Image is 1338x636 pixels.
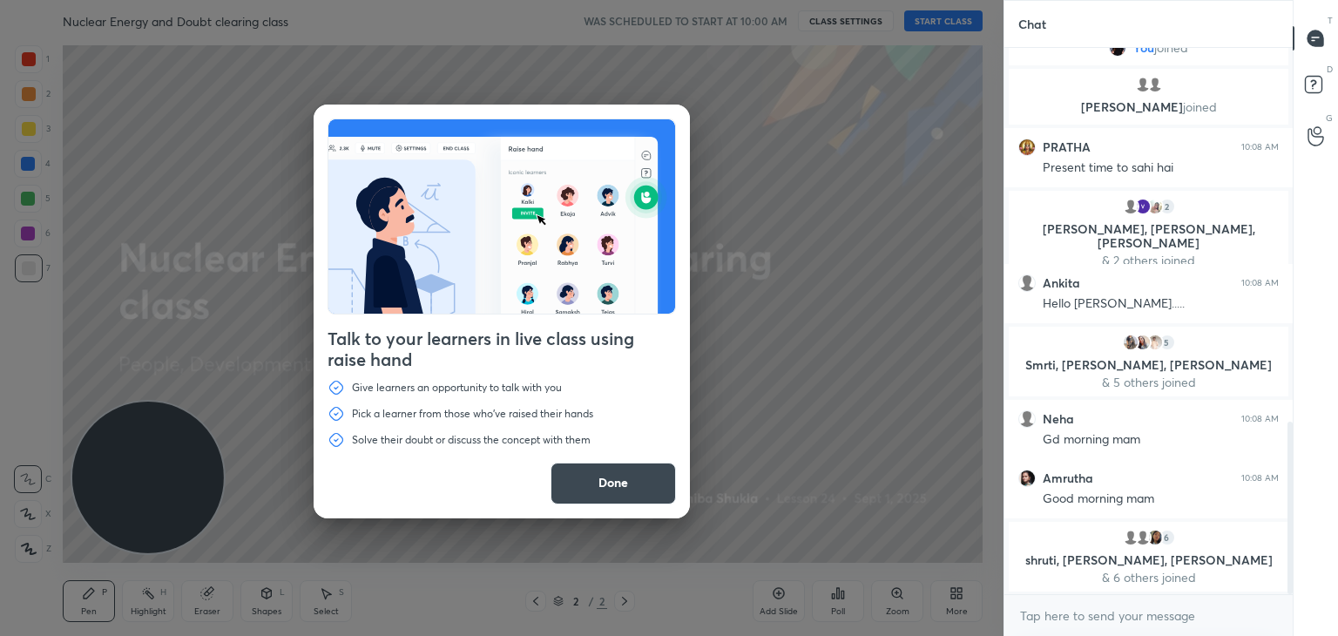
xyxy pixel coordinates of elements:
[1043,491,1279,508] div: Good morning mam
[1019,376,1278,389] p: & 5 others joined
[1019,571,1278,585] p: & 6 others joined
[1019,100,1278,114] p: [PERSON_NAME]
[1241,142,1279,152] div: 10:08 AM
[1018,139,1036,156] img: edc174d7805b4dd5a2abb28d97e42210.jpg
[1183,98,1217,115] span: joined
[1146,529,1164,546] img: c8233c1ed7b44dd88afc5658d0e68bbe.jpg
[1328,14,1333,27] p: T
[1019,358,1278,372] p: Smrti, [PERSON_NAME], [PERSON_NAME]
[1122,529,1139,546] img: default.png
[1159,334,1176,351] div: 5
[328,119,675,314] img: preRahAdop.42c3ea74.svg
[1159,529,1176,546] div: 6
[352,407,593,421] p: Pick a learner from those who've raised their hands
[551,463,676,504] button: Done
[1018,410,1036,428] img: default.png
[1043,159,1279,177] div: Present time to sahi hai
[328,328,676,370] h4: Talk to your learners in live class using raise hand
[1327,63,1333,76] p: D
[1109,39,1126,57] img: c36fed8be6f1468bba8a81ad77bbaf31.jpg
[1019,222,1278,250] p: [PERSON_NAME], [PERSON_NAME], [PERSON_NAME]
[1004,48,1293,595] div: grid
[1241,473,1279,484] div: 10:08 AM
[1122,334,1139,351] img: 500f148703954ce6823364df4ca41df8.jpg
[1146,334,1164,351] img: 4ec5d6f2ea9c4cd1a5ca5d298c0dfdc0.jpg
[1146,198,1164,215] img: 8045056527a6416d9311474ced1a6b98.jpg
[1159,198,1176,215] div: 2
[1043,470,1093,486] h6: Amrutha
[1241,414,1279,424] div: 10:08 AM
[1019,254,1278,267] p: & 2 others joined
[1154,41,1188,55] span: joined
[1133,41,1154,55] span: You
[1134,529,1152,546] img: default.png
[1019,553,1278,567] p: shruti, [PERSON_NAME], [PERSON_NAME]
[1146,76,1164,93] img: default.png
[1134,76,1152,93] img: default.png
[1018,274,1036,292] img: default.png
[1043,411,1074,427] h6: Neha
[1043,431,1279,449] div: Gd morning mam
[1122,198,1139,215] img: default.png
[1043,139,1091,155] h6: PRATHA
[1134,334,1152,351] img: 6ded387bf2cb4d3298150f8b8776fbde.jpg
[1018,470,1036,487] img: c8ffe23fc0d14019b1f0197867b1a704.jpg
[1043,295,1279,313] div: Hello [PERSON_NAME].....
[1043,275,1080,291] h6: Ankita
[352,381,562,395] p: Give learners an opportunity to talk with you
[1326,112,1333,125] p: G
[1134,198,1152,215] img: 24bd0d18143b43a78cff4913d54d9aa3.61987589_3
[1241,278,1279,288] div: 10:08 AM
[352,433,591,447] p: Solve their doubt or discuss the concept with them
[1004,1,1060,47] p: Chat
